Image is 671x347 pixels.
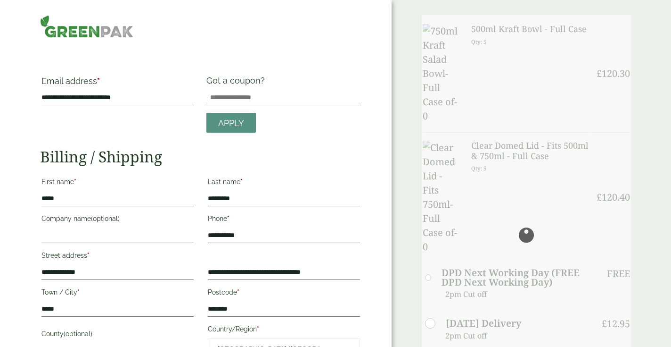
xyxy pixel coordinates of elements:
[41,212,194,228] label: Company name
[87,252,90,259] abbr: required
[208,322,360,339] label: Country/Region
[97,76,100,86] abbr: required
[240,178,243,186] abbr: required
[40,148,361,166] h2: Billing / Shipping
[64,330,92,338] span: (optional)
[257,325,259,333] abbr: required
[41,327,194,343] label: County
[40,15,133,38] img: GreenPak Supplies
[41,286,194,302] label: Town / City
[206,113,256,133] a: Apply
[218,118,244,128] span: Apply
[208,175,360,191] label: Last name
[91,215,120,222] span: (optional)
[237,288,239,296] abbr: required
[41,175,194,191] label: First name
[227,215,229,222] abbr: required
[206,76,269,90] label: Got a coupon?
[74,178,76,186] abbr: required
[208,212,360,228] label: Phone
[208,286,360,302] label: Postcode
[41,77,194,90] label: Email address
[77,288,80,296] abbr: required
[41,249,194,265] label: Street address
